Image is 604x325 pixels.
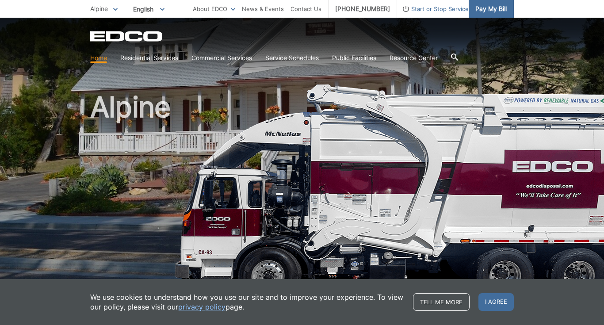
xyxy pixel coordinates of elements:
a: Commercial Services [191,53,252,63]
a: About EDCO [193,4,235,14]
span: English [126,2,171,16]
a: privacy policy [178,302,226,312]
a: News & Events [242,4,284,14]
p: We use cookies to understand how you use our site and to improve your experience. To view our pol... [90,292,404,312]
span: Pay My Bill [475,4,507,14]
a: Resource Center [390,53,438,63]
a: Residential Services [120,53,178,63]
a: Service Schedules [265,53,319,63]
a: Tell me more [413,293,470,311]
a: Contact Us [291,4,321,14]
h1: Alpine [90,93,514,287]
a: EDCD logo. Return to the homepage. [90,31,164,42]
a: Public Facilities [332,53,376,63]
a: Home [90,53,107,63]
span: Alpine [90,5,108,12]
